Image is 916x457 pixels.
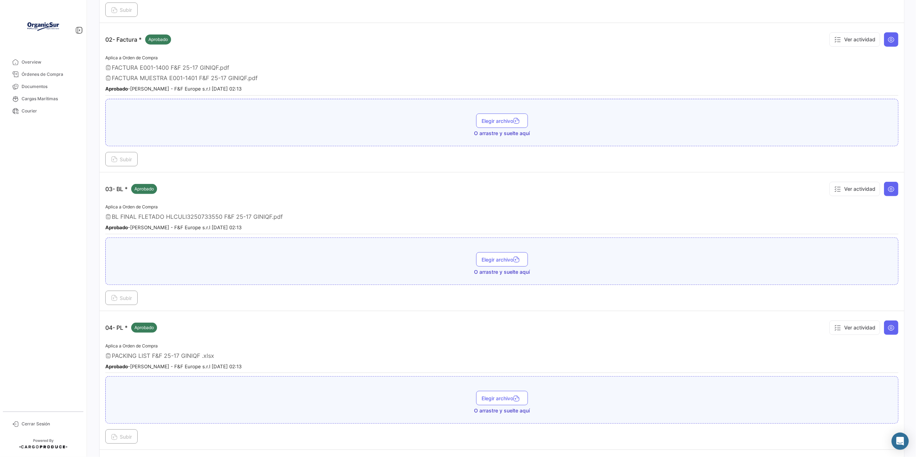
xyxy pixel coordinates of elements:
[105,86,241,92] small: - [PERSON_NAME] - F&F Europe s.r.l [DATE] 02:13
[105,55,158,60] span: Aplica a Orden de Compra
[482,395,522,401] span: Elegir archivo
[482,118,522,124] span: Elegir archivo
[134,186,154,192] span: Aprobado
[22,59,78,65] span: Overview
[148,36,168,43] span: Aprobado
[111,7,132,13] span: Subir
[22,421,78,427] span: Cerrar Sesión
[6,93,80,105] a: Cargas Marítimas
[105,225,128,230] b: Aprobado
[6,80,80,93] a: Documentos
[6,68,80,80] a: Órdenes de Compra
[892,433,909,450] div: Abrir Intercom Messenger
[829,182,880,196] button: Ver actividad
[105,152,138,166] button: Subir
[105,204,158,209] span: Aplica a Orden de Compra
[112,352,214,359] span: PACKING LIST F&F 25-17 GINIQF .xlsx
[105,86,128,92] b: Aprobado
[112,64,229,71] span: FACTURA E001-1400 F&F 25-17 GINIQF.pdf
[829,32,880,47] button: Ver actividad
[105,184,157,194] p: 03- BL *
[476,114,528,128] button: Elegir archivo
[482,257,522,263] span: Elegir archivo
[6,105,80,117] a: Courier
[474,268,530,276] span: O arrastre y suelte aquí
[111,156,132,162] span: Subir
[105,343,158,348] span: Aplica a Orden de Compra
[22,108,78,114] span: Courier
[22,83,78,90] span: Documentos
[105,3,138,17] button: Subir
[134,324,154,331] span: Aprobado
[474,407,530,414] span: O arrastre y suelte aquí
[112,74,258,82] span: FACTURA MUESTRA E001-1401 F&F 25-17 GINIQF.pdf
[105,323,157,333] p: 04- PL *
[105,34,171,45] p: 02- Factura *
[105,225,241,230] small: - [PERSON_NAME] - F&F Europe s.r.l [DATE] 02:13
[476,252,528,267] button: Elegir archivo
[6,56,80,68] a: Overview
[111,295,132,301] span: Subir
[105,291,138,305] button: Subir
[22,71,78,78] span: Órdenes de Compra
[112,213,283,220] span: BL FINAL FLETADO HLCULI3250733550 F&F 25-17 GINIQF.pdf
[105,364,128,369] b: Aprobado
[474,130,530,137] span: O arrastre y suelte aquí
[829,320,880,335] button: Ver actividad
[476,391,528,405] button: Elegir archivo
[105,364,241,369] small: - [PERSON_NAME] - F&F Europe s.r.l [DATE] 02:13
[111,434,132,440] span: Subir
[22,96,78,102] span: Cargas Marítimas
[105,429,138,444] button: Subir
[25,9,61,45] img: Logo+OrganicSur.png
